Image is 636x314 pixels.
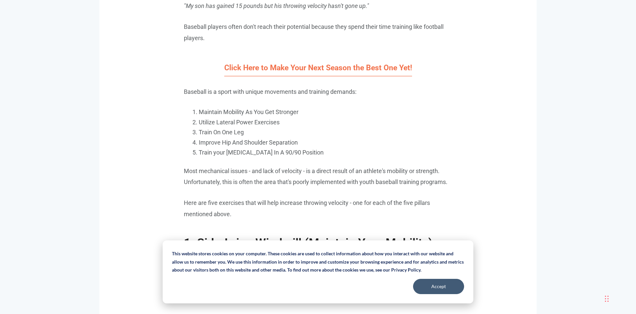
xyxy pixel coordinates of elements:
p: Baseball is a sport with unique movements and training demands: [184,86,452,97]
li: Train your [MEDICAL_DATA] In A 90/90 Position [199,148,452,158]
div: Cookie banner [163,240,473,303]
li: Maintain Mobility As You Get Stronger [199,107,452,117]
li: Train On One Leg [199,127,452,138]
li: Improve Hip And Shoulder Separation [199,138,452,148]
p: Most mechanical issues - and lack of velocity - is a direct result of an athlete's mobility or st... [184,165,452,188]
a: Click Here to Make Your Next Season the Best One Yet! [224,63,412,76]
iframe: Chat Widget [542,242,636,314]
li: Utilize Lateral Power Exercises [199,117,452,128]
p: Baseball players often don't reach their potential because they spend their time training like fo... [184,21,452,43]
em: "My son has gained 15 pounds but his throwing velocity hasn't gone up." [184,2,369,9]
p: Here are five exercises that will help increase throwing velocity - one for each of the five pill... [184,197,452,220]
button: Accept [413,279,464,294]
p: This website stores cookies on your computer. These cookies are used to collect information about... [172,250,464,274]
span: 1. Side-Lying Windmill (Maintain Your Mobility) [184,236,433,250]
div: Drag [605,289,609,309]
